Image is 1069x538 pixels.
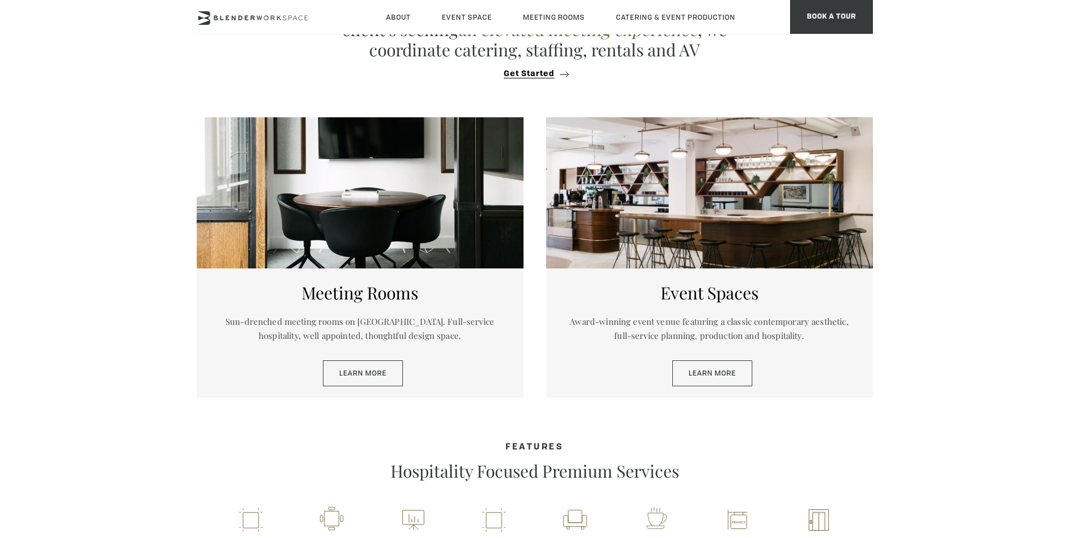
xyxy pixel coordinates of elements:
h5: Meeting Rooms [214,283,507,303]
a: Learn More [672,360,752,386]
p: Sun-drenched meeting rooms on [GEOGRAPHIC_DATA]. Full-service hospitality, well appointed, though... [214,315,507,343]
button: Get Started [500,69,569,79]
iframe: Chat Widget [866,394,1069,538]
a: Learn More [323,360,403,386]
span: Get Started [504,70,555,78]
img: workspace-nyc-hospitality-icon-2x.png [642,506,671,533]
h5: Event Spaces [563,283,856,303]
p: Hospitality Focused Premium Services [338,461,732,481]
p: Award-winning event venue featuring a classic contemporary aesthetic, full-service planning, prod... [563,315,856,343]
h4: Features [197,443,873,452]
